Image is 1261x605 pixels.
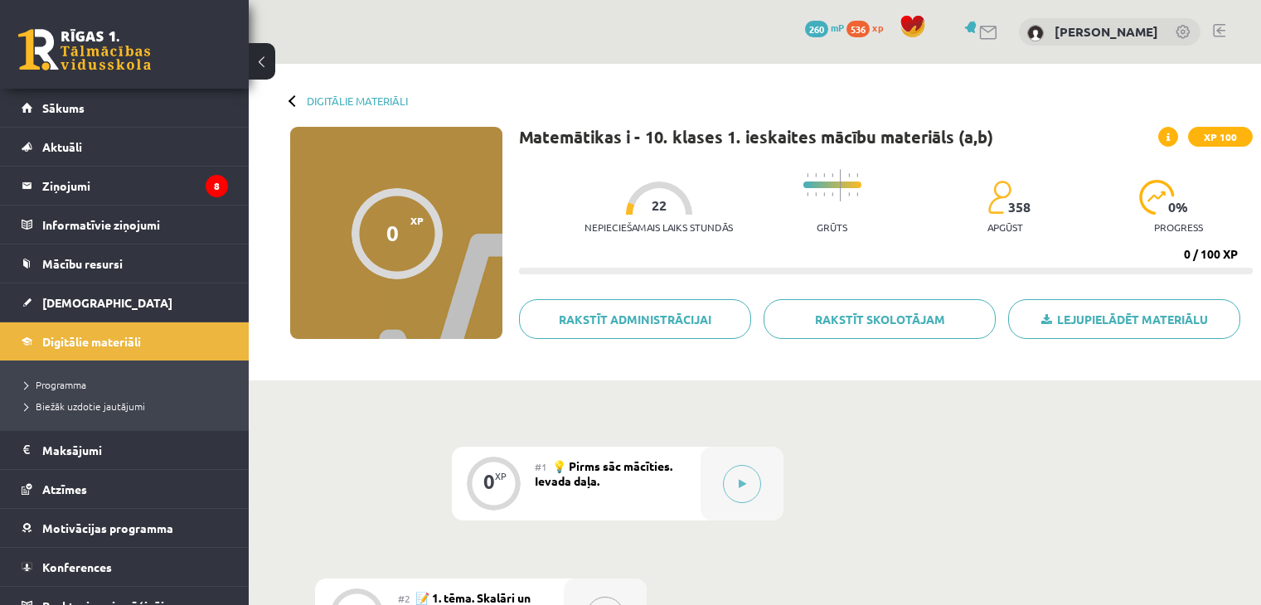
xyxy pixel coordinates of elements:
[42,559,112,574] span: Konferences
[22,509,228,547] a: Motivācijas programma
[22,244,228,283] a: Mācību resursi
[25,378,86,391] span: Programma
[42,520,173,535] span: Motivācijas programma
[398,592,410,605] span: #2
[22,128,228,166] a: Aktuāli
[584,221,733,233] p: Nepieciešamais laiks stundās
[519,127,993,147] h1: Matemātikas i - 10. klases 1. ieskaites mācību materiāls (a,b)
[1055,23,1158,40] a: [PERSON_NAME]
[872,21,883,34] span: xp
[823,192,825,196] img: icon-short-line-57e1e144782c952c97e751825c79c345078a6d821885a25fce030b3d8c18986b.svg
[1154,221,1203,233] p: progress
[307,94,408,107] a: Digitālie materiāli
[42,431,228,469] legend: Maksājumi
[807,192,808,196] img: icon-short-line-57e1e144782c952c97e751825c79c345078a6d821885a25fce030b3d8c18986b.svg
[840,169,841,201] img: icon-long-line-d9ea69661e0d244f92f715978eff75569469978d946b2353a9bb055b3ed8787d.svg
[846,21,870,37] span: 536
[535,460,547,473] span: #1
[1008,200,1031,215] span: 358
[805,21,828,37] span: 260
[22,431,228,469] a: Maksājumi
[483,474,495,489] div: 0
[815,173,817,177] img: icon-short-line-57e1e144782c952c97e751825c79c345078a6d821885a25fce030b3d8c18986b.svg
[42,206,228,244] legend: Informatīvie ziņojumi
[410,215,424,226] span: XP
[535,458,672,488] span: 💡 Pirms sāc mācīties. Ievada daļa.
[519,299,751,339] a: Rakstīt administrācijai
[764,299,996,339] a: Rakstīt skolotājam
[987,180,1011,215] img: students-c634bb4e5e11cddfef0936a35e636f08e4e9abd3cc4e673bd6f9a4125e45ecb1.svg
[18,29,151,70] a: Rīgas 1. Tālmācības vidusskola
[856,192,858,196] img: icon-short-line-57e1e144782c952c97e751825c79c345078a6d821885a25fce030b3d8c18986b.svg
[987,221,1023,233] p: apgūst
[22,548,228,586] a: Konferences
[832,192,833,196] img: icon-short-line-57e1e144782c952c97e751825c79c345078a6d821885a25fce030b3d8c18986b.svg
[856,173,858,177] img: icon-short-line-57e1e144782c952c97e751825c79c345078a6d821885a25fce030b3d8c18986b.svg
[22,206,228,244] a: Informatīvie ziņojumi
[22,167,228,205] a: Ziņojumi8
[652,198,667,213] span: 22
[1188,127,1253,147] span: XP 100
[831,21,844,34] span: mP
[815,192,817,196] img: icon-short-line-57e1e144782c952c97e751825c79c345078a6d821885a25fce030b3d8c18986b.svg
[1027,25,1044,41] img: Samanta Žigaļeva
[42,100,85,115] span: Sākums
[22,89,228,127] a: Sākums
[1168,200,1189,215] span: 0 %
[25,377,232,392] a: Programma
[846,21,891,34] a: 536 xp
[823,173,825,177] img: icon-short-line-57e1e144782c952c97e751825c79c345078a6d821885a25fce030b3d8c18986b.svg
[25,399,145,413] span: Biežāk uzdotie jautājumi
[42,139,82,154] span: Aktuāli
[805,21,844,34] a: 260 mP
[495,472,507,481] div: XP
[848,192,850,196] img: icon-short-line-57e1e144782c952c97e751825c79c345078a6d821885a25fce030b3d8c18986b.svg
[42,256,123,271] span: Mācību resursi
[25,399,232,414] a: Biežāk uzdotie jautājumi
[42,482,87,496] span: Atzīmes
[1139,180,1175,215] img: icon-progress-161ccf0a02000e728c5f80fcf4c31c7af3da0e1684b2b1d7c360e028c24a22f1.svg
[42,295,172,310] span: [DEMOGRAPHIC_DATA]
[817,221,847,233] p: Grūts
[386,220,399,245] div: 0
[848,173,850,177] img: icon-short-line-57e1e144782c952c97e751825c79c345078a6d821885a25fce030b3d8c18986b.svg
[22,470,228,508] a: Atzīmes
[22,283,228,322] a: [DEMOGRAPHIC_DATA]
[807,173,808,177] img: icon-short-line-57e1e144782c952c97e751825c79c345078a6d821885a25fce030b3d8c18986b.svg
[1008,299,1240,339] a: Lejupielādēt materiālu
[206,175,228,197] i: 8
[832,173,833,177] img: icon-short-line-57e1e144782c952c97e751825c79c345078a6d821885a25fce030b3d8c18986b.svg
[42,334,141,349] span: Digitālie materiāli
[22,322,228,361] a: Digitālie materiāli
[42,167,228,205] legend: Ziņojumi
